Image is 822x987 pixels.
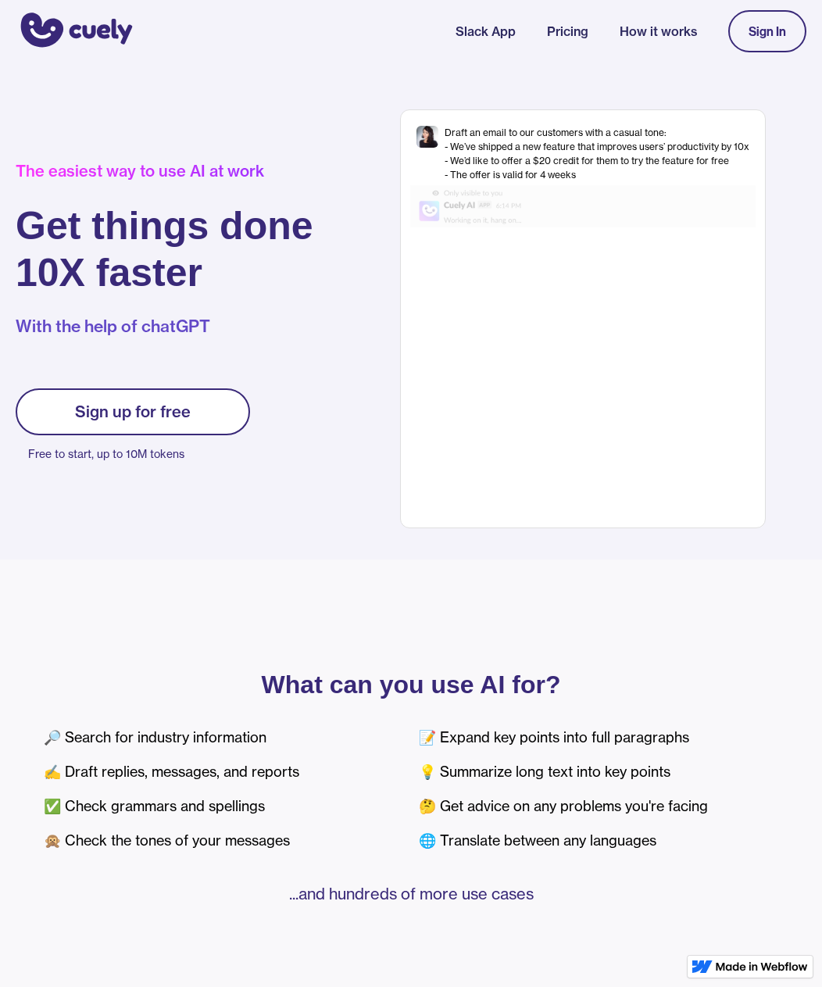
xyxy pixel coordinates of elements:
[44,721,403,858] div: 🔎 Search for industry information ✍️ Draft replies, messages, and reports ✅ Check grammars and sp...
[445,126,749,182] div: Draft an email to our customers with a casual tone: - We’ve shipped a new feature that improves u...
[728,10,806,52] a: Sign In
[75,402,191,421] div: Sign up for free
[16,2,133,60] a: home
[44,883,778,905] p: ...and hundreds of more use cases
[16,388,250,435] a: Sign up for free
[16,202,313,296] h1: Get things done 10X faster
[749,24,786,38] div: Sign In
[28,443,250,465] p: Free to start, up to 10M tokens
[716,962,808,971] img: Made in Webflow
[456,22,516,41] a: Slack App
[547,22,588,41] a: Pricing
[16,162,313,181] div: The easiest way to use AI at work
[419,721,778,858] div: 📝 Expand key points into full paragraphs 💡 Summarize long text into key points 🤔 Get advice on an...
[620,22,697,41] a: How it works
[44,674,778,696] p: What can you use AI for?
[16,315,313,338] p: With the help of chatGPT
